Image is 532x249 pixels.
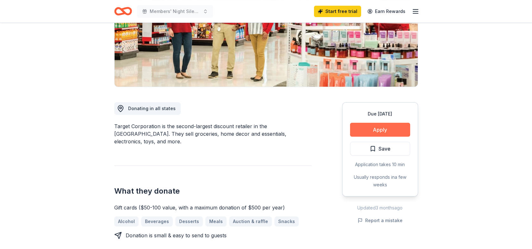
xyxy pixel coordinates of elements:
span: Donating in all states [128,106,176,111]
button: Members' Night Silent Auction [137,5,213,18]
a: Auction & raffle [229,216,272,227]
div: Donation is small & easy to send to guests [126,232,227,239]
a: Snacks [274,216,299,227]
a: Desserts [175,216,203,227]
div: Target Corporation is the second-largest discount retailer in the [GEOGRAPHIC_DATA]. They sell gr... [114,122,312,145]
span: Members' Night Silent Auction [150,8,200,15]
a: Meals [205,216,227,227]
button: Save [350,142,410,156]
h2: What they donate [114,186,312,196]
a: Earn Rewards [364,6,409,17]
a: Alcohol [114,216,139,227]
div: Updated 3 months ago [342,204,418,212]
div: Usually responds in a few weeks [350,173,410,189]
a: Home [114,4,132,19]
div: Gift cards ($50-100 value, with a maximum donation of $500 per year) [114,204,312,211]
button: Apply [350,123,410,137]
a: Beverages [141,216,173,227]
div: Application takes 10 min [350,161,410,168]
span: Save [379,145,391,153]
button: Report a mistake [358,217,403,224]
a: Start free trial [314,6,361,17]
div: Due [DATE] [350,110,410,118]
